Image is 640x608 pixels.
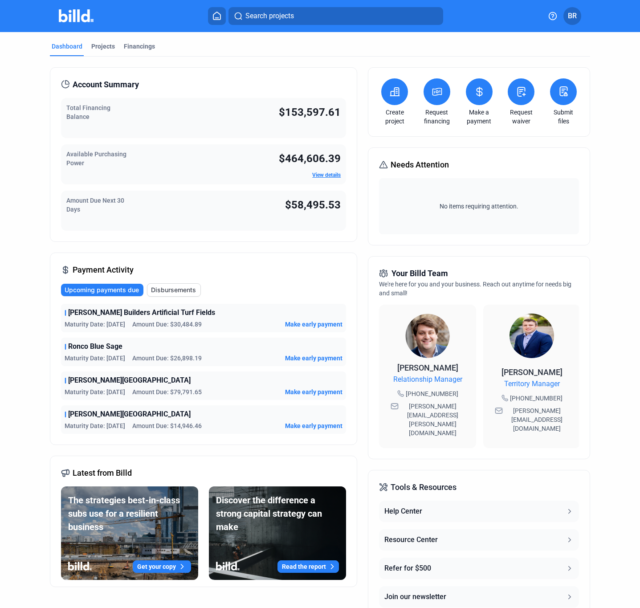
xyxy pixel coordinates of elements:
[73,264,134,276] span: Payment Activity
[285,320,342,329] button: Make early payment
[384,592,446,602] div: Join our newsletter
[65,421,125,430] span: Maturity Date: [DATE]
[147,283,201,297] button: Disbursements
[379,281,571,297] span: We're here for you and your business. Reach out anytime for needs big and small!
[384,506,422,517] div: Help Center
[421,108,452,126] a: Request financing
[68,409,191,420] span: [PERSON_NAME][GEOGRAPHIC_DATA]
[132,388,202,396] span: Amount Due: $79,791.65
[464,108,495,126] a: Make a payment
[59,9,94,22] img: Billd Company Logo
[279,152,341,165] span: $464,606.39
[133,560,191,573] button: Get your copy
[285,354,342,363] button: Make early payment
[65,388,125,396] span: Maturity Date: [DATE]
[379,501,579,522] button: Help Center
[228,7,443,25] button: Search projects
[379,108,410,126] a: Create project
[52,42,82,51] div: Dashboard
[510,394,563,403] span: [PHONE_NUMBER]
[73,467,132,479] span: Latest from Billd
[132,421,202,430] span: Amount Due: $14,946.46
[61,284,143,296] button: Upcoming payments due
[379,586,579,608] button: Join our newsletter
[384,535,438,545] div: Resource Center
[277,560,339,573] button: Read the report
[66,151,126,167] span: Available Purchasing Power
[124,42,155,51] div: Financings
[68,375,191,386] span: [PERSON_NAME][GEOGRAPHIC_DATA]
[510,314,554,358] img: Territory Manager
[66,104,110,120] span: Total Financing Balance
[132,354,202,363] span: Amount Due: $26,898.19
[400,402,465,437] span: [PERSON_NAME][EMAIL_ADDRESS][PERSON_NAME][DOMAIN_NAME]
[65,286,139,294] span: Upcoming payments due
[91,42,115,51] div: Projects
[405,314,450,358] img: Relationship Manager
[383,202,575,211] span: No items requiring attention.
[216,494,339,534] div: Discover the difference a strong capital strategy can make
[68,494,191,534] div: The strategies best-in-class subs use for a resilient business
[285,421,342,430] button: Make early payment
[568,11,577,21] span: BR
[548,108,579,126] a: Submit files
[151,286,196,294] span: Disbursements
[505,406,569,433] span: [PERSON_NAME][EMAIL_ADDRESS][DOMAIN_NAME]
[132,320,202,329] span: Amount Due: $30,484.89
[312,172,341,178] a: View details
[379,558,579,579] button: Refer for $500
[384,563,431,574] div: Refer for $500
[504,379,560,389] span: Territory Manager
[391,159,449,171] span: Needs Attention
[73,78,139,91] span: Account Summary
[393,374,462,385] span: Relationship Manager
[391,267,448,280] span: Your Billd Team
[406,389,458,398] span: [PHONE_NUMBER]
[563,7,581,25] button: BR
[501,367,563,377] span: [PERSON_NAME]
[65,320,125,329] span: Maturity Date: [DATE]
[245,11,294,21] span: Search projects
[68,341,122,352] span: Ronco Blue Sage
[285,199,341,211] span: $58,495.53
[66,197,124,213] span: Amount Due Next 30 Days
[68,307,215,318] span: [PERSON_NAME] Builders Artificial Turf Fields
[285,388,342,396] button: Make early payment
[397,363,458,372] span: [PERSON_NAME]
[505,108,537,126] a: Request waiver
[379,529,579,551] button: Resource Center
[279,106,341,118] span: $153,597.61
[65,354,125,363] span: Maturity Date: [DATE]
[391,481,457,494] span: Tools & Resources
